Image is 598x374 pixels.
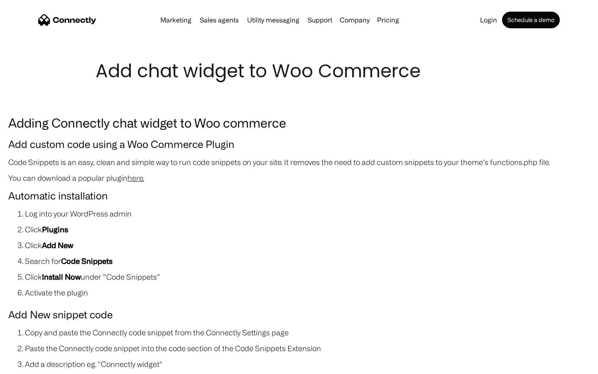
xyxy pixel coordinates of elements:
[61,257,113,265] strong: Code Snippets
[374,17,402,23] a: Pricing
[25,224,590,235] li: Click
[8,307,590,322] h4: Add New snippet code
[8,113,590,132] h3: Adding Connectly chat widget to Woo commerce
[96,58,502,84] h1: Add chat widget to Woo Commerce
[127,174,144,182] a: here.
[42,241,73,249] strong: Add New
[8,156,590,168] p: Code Snippets is an easy, clean and simple way to run code snippets on your site. It removes the ...
[477,17,500,23] a: Login
[25,239,590,251] li: Click
[502,12,560,28] a: Schedule a demo
[8,136,590,152] h4: Add custom code using a Woo Commerce Plugin
[340,14,370,26] div: Company
[25,208,590,219] li: Log into your WordPress admin
[25,358,590,370] li: Add a description eg. "Connectly widget"
[25,327,590,338] li: Copy and paste the Connectly code snippet from the Connectly Settings page
[25,255,590,267] li: Search for
[42,225,68,234] strong: Plugins
[8,188,590,204] h4: Automatic installation
[244,17,303,23] a: Utility messaging
[25,271,590,283] li: Click under “Code Snippets”
[196,17,242,23] a: Sales agents
[8,359,50,371] aside: Language selected: English
[8,172,590,184] p: You can download a popular plugin
[25,287,590,298] li: Activate the plugin
[25,342,590,354] li: Paste the Connectly code snippet into the code section of the Code Snippets Extension
[304,17,336,23] a: Support
[42,273,81,281] strong: Install Now
[157,17,195,23] a: Marketing
[17,359,50,371] ul: Language list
